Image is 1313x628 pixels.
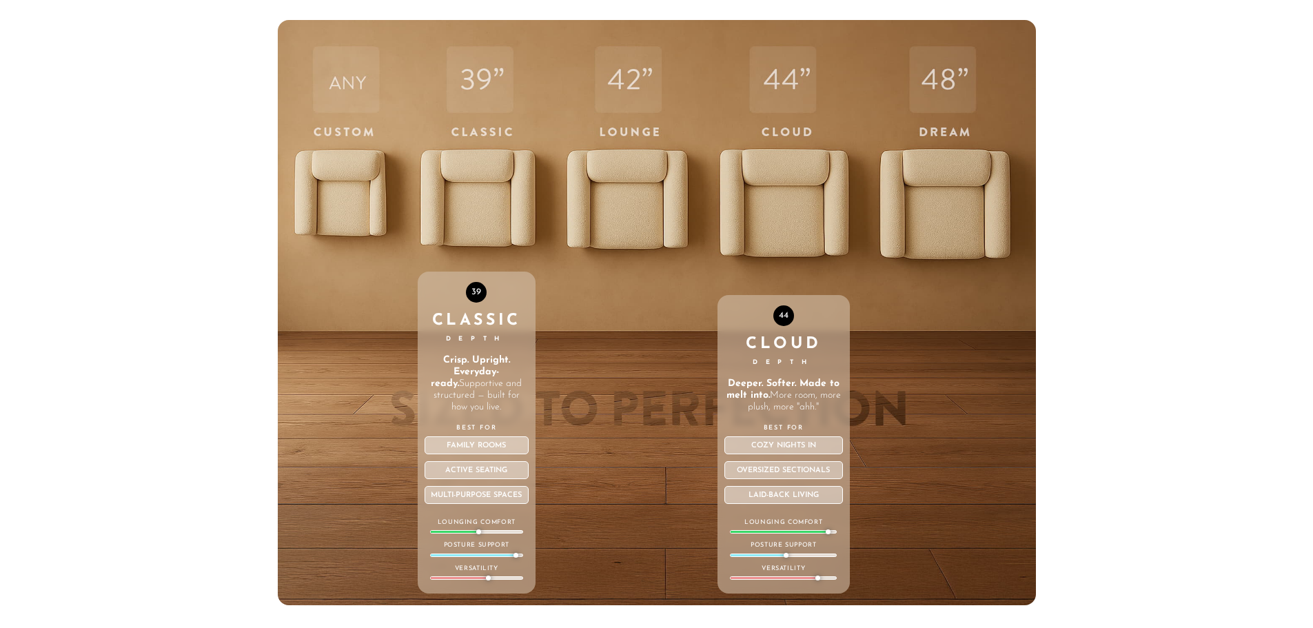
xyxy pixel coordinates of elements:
[1254,566,1303,618] iframe: Chat
[446,336,508,342] span: Depth
[430,540,523,550] p: Posture Support
[724,486,844,504] div: Laid-back Living
[466,282,487,303] div: 39
[753,359,815,365] span: Depth
[425,313,529,345] div: Classic
[726,378,839,401] strong: Deeper. Softer. Made to melt into.
[425,355,529,413] p: Supportive and structured — built for how you live.
[425,486,529,504] div: Multi-purpose Spaces
[430,518,523,527] p: Lounging Comfort
[724,436,844,454] div: Cozy nights in
[425,423,529,433] p: Best For
[730,564,837,574] p: Versatility
[425,461,529,479] div: Active Seating
[730,518,837,527] p: Lounging Comfort
[773,305,794,326] div: 44
[425,436,529,454] div: Family Rooms
[431,355,510,389] strong: Crisp. Upright. Everyday-ready.
[724,461,844,479] div: Oversized Sectionals
[730,540,837,550] p: Posture Support
[724,423,844,433] p: Best For
[724,336,844,368] div: Cloud
[724,378,844,413] p: More room, more plush, more "ahh."
[430,564,523,574] p: Versatility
